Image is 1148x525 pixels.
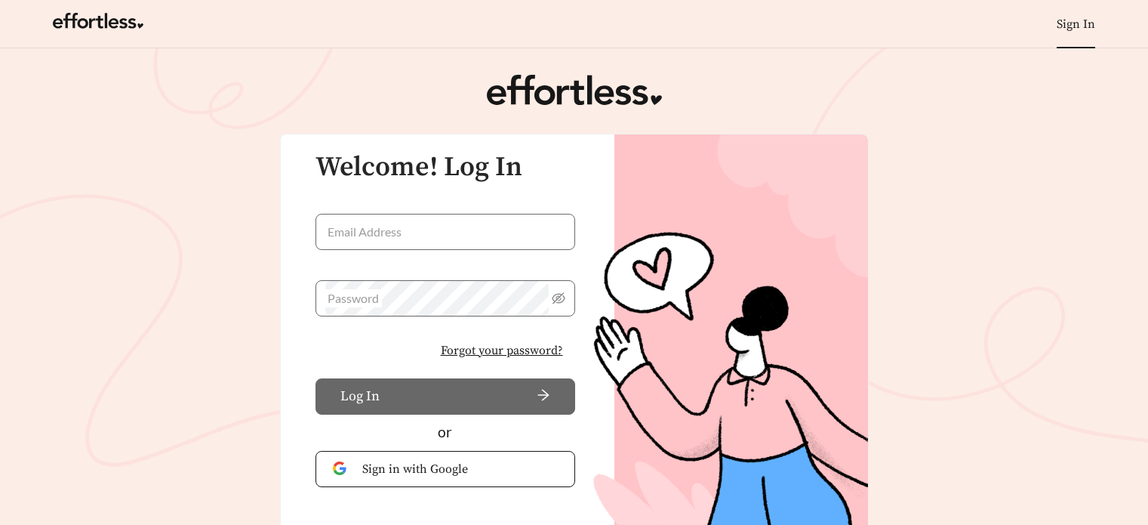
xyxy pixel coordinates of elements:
[429,335,575,366] button: Forgot your password?
[315,451,575,487] button: Sign in with Google
[315,153,575,183] h3: Welcome! Log In
[552,292,565,305] span: eye-invisible
[333,462,350,476] img: Google Authentication
[315,378,575,415] button: Log Inarrow-right
[441,341,563,360] span: Forgot your password?
[362,460,558,478] span: Sign in with Google
[1057,17,1095,32] a: Sign In
[315,422,575,443] div: or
